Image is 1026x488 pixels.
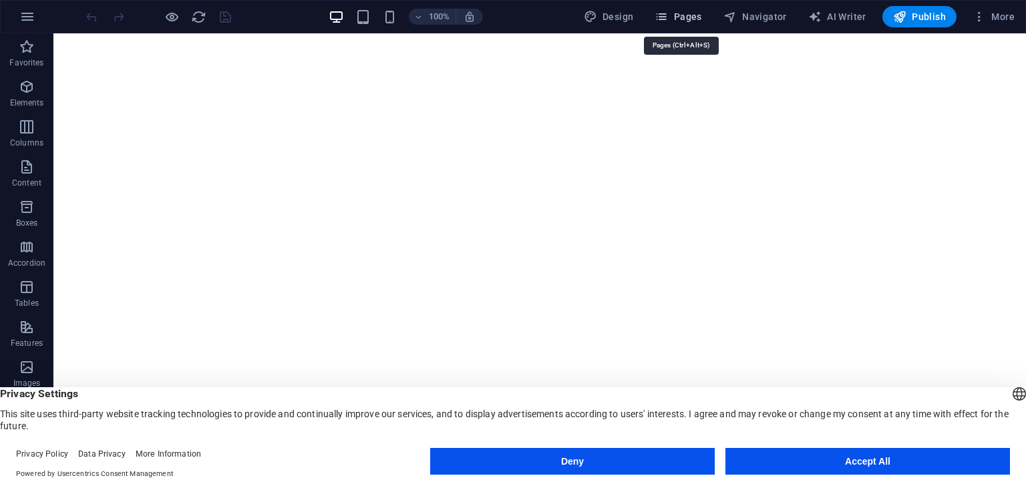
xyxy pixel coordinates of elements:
[190,9,206,25] button: reload
[655,10,701,23] span: Pages
[967,6,1020,27] button: More
[578,6,639,27] button: Design
[649,6,707,27] button: Pages
[164,9,180,25] button: Click here to leave preview mode and continue editing
[10,97,44,108] p: Elements
[8,258,45,268] p: Accordion
[10,138,43,148] p: Columns
[191,9,206,25] i: Reload page
[808,10,866,23] span: AI Writer
[882,6,957,27] button: Publish
[723,10,787,23] span: Navigator
[15,298,39,308] p: Tables
[9,57,43,68] p: Favorites
[578,6,639,27] div: Design (Ctrl+Alt+Y)
[584,10,634,23] span: Design
[973,10,1015,23] span: More
[16,218,38,228] p: Boxes
[12,178,41,188] p: Content
[718,6,792,27] button: Navigator
[409,9,456,25] button: 100%
[464,11,476,23] i: On resize automatically adjust zoom level to fit chosen device.
[11,338,43,348] p: Features
[429,9,450,25] h6: 100%
[893,10,946,23] span: Publish
[13,378,41,389] p: Images
[803,6,872,27] button: AI Writer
